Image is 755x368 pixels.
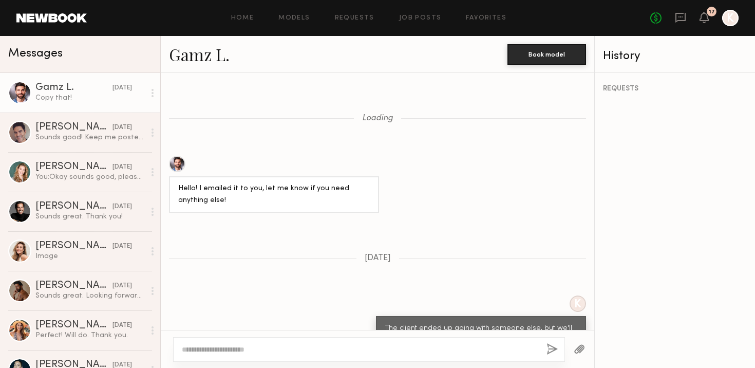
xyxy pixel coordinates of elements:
div: Copy that! [35,93,145,103]
a: Requests [335,15,374,22]
div: Sounds good! Keep me posted. [PERSON_NAME] [35,133,145,142]
span: [DATE] [365,254,391,263]
a: K [722,10,739,26]
div: [DATE] [112,281,132,291]
div: [DATE] [112,83,132,93]
div: [DATE] [112,123,132,133]
div: Sounds great. Thank you! [35,212,145,222]
a: Models [278,15,310,22]
div: [DATE] [112,242,132,251]
div: [DATE] [112,321,132,330]
div: [PERSON_NAME] [35,201,112,212]
div: Perfect! Will do. Thank you. [35,330,145,340]
div: [PERSON_NAME] [35,241,112,251]
div: [PERSON_NAME] [35,320,112,330]
div: Sounds great. Looking forward to hear back from you. [35,291,145,301]
div: The client ended up going with someone else, but we'll reach out for future opportunities. We app... [385,323,577,358]
a: Favorites [466,15,506,22]
div: History [603,50,747,62]
a: Job Posts [399,15,442,22]
div: [DATE] [112,162,132,172]
a: Gamz L. [169,43,230,65]
div: Image [35,251,145,261]
div: REQUESTS [603,85,747,93]
div: [PERSON_NAME] [35,281,112,291]
button: Book model [507,44,586,65]
div: 17 [709,9,715,15]
span: Messages [8,48,63,60]
span: Loading [362,114,393,123]
a: Home [231,15,254,22]
div: You: Okay sounds good, please hold and we'll present you to the client [35,172,145,182]
div: Gamz L. [35,83,112,93]
div: [PERSON_NAME] [35,162,112,172]
div: [DATE] [112,202,132,212]
a: Book model [507,49,586,58]
div: [PERSON_NAME] [35,122,112,133]
div: Hello! I emailed it to you, let me know if you need anything else! [178,183,370,207]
